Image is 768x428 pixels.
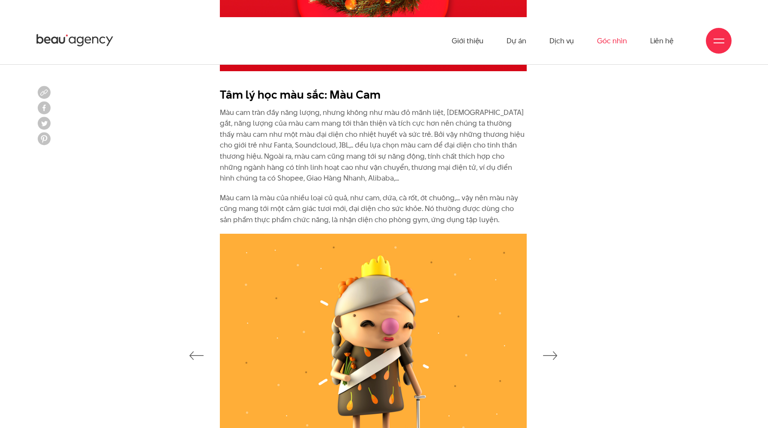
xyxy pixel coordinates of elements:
[650,17,674,64] a: Liên hệ
[220,87,381,102] b: Tâm lý học màu sắc: Màu Cam
[597,17,627,64] a: Góc nhìn
[452,17,483,64] a: Giới thiệu
[549,17,574,64] a: Dịch vụ
[507,17,526,64] a: Dự án
[36,43,87,65] span: 21 Th9, 2019 / UX/UI
[220,107,527,184] p: Màu cam tràn đầy năng lượng, nhưng không như màu đỏ mãnh liệt, [DEMOGRAPHIC_DATA] gắt, năng lượng...
[220,193,527,226] p: Màu cam là màu của nhiều loại củ quả, như cam, dứa, cà rốt, ớt chuông,... vậy nên màu này cũng ma...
